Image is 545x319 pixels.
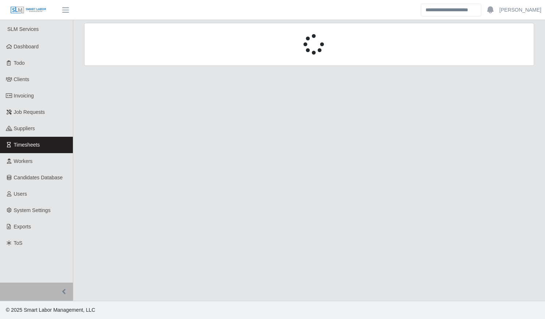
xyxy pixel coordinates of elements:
[14,142,40,148] span: Timesheets
[14,76,30,82] span: Clients
[14,240,23,246] span: ToS
[14,44,39,49] span: Dashboard
[7,26,39,32] span: SLM Services
[10,6,47,14] img: SLM Logo
[14,175,63,180] span: Candidates Database
[14,60,25,66] span: Todo
[499,6,541,14] a: [PERSON_NAME]
[14,93,34,99] span: Invoicing
[14,158,33,164] span: Workers
[6,307,95,313] span: © 2025 Smart Labor Management, LLC
[14,109,45,115] span: Job Requests
[14,207,51,213] span: System Settings
[14,191,27,197] span: Users
[14,224,31,230] span: Exports
[14,125,35,131] span: Suppliers
[421,4,481,16] input: Search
